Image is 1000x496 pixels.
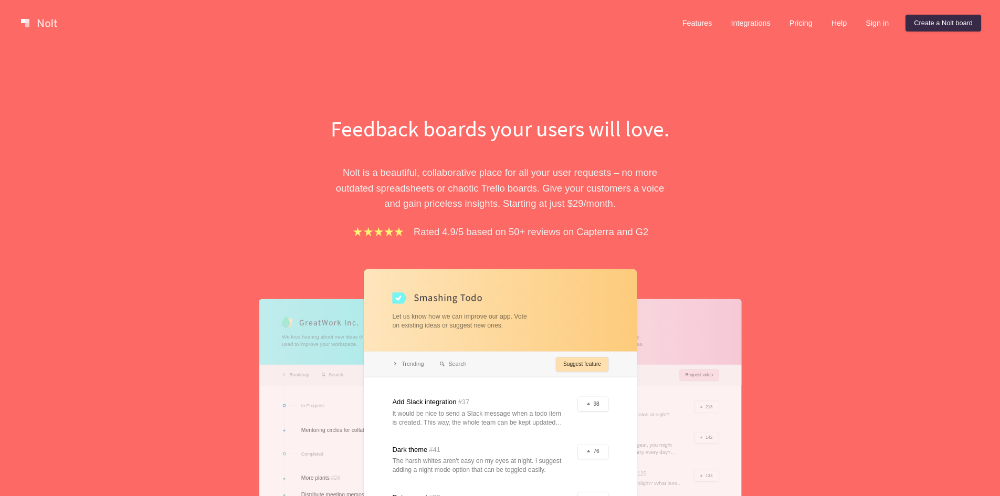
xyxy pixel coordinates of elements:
[906,15,981,31] a: Create a Nolt board
[674,15,721,31] a: Features
[319,165,681,211] p: Nolt is a beautiful, collaborative place for all your user requests – no more outdated spreadshee...
[857,15,897,31] a: Sign in
[319,113,681,144] h1: Feedback boards your users will love.
[414,224,648,239] p: Rated 4.9/5 based on 50+ reviews on Capterra and G2
[352,226,405,238] img: stars.b067e34983.png
[722,15,778,31] a: Integrations
[781,15,821,31] a: Pricing
[823,15,856,31] a: Help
